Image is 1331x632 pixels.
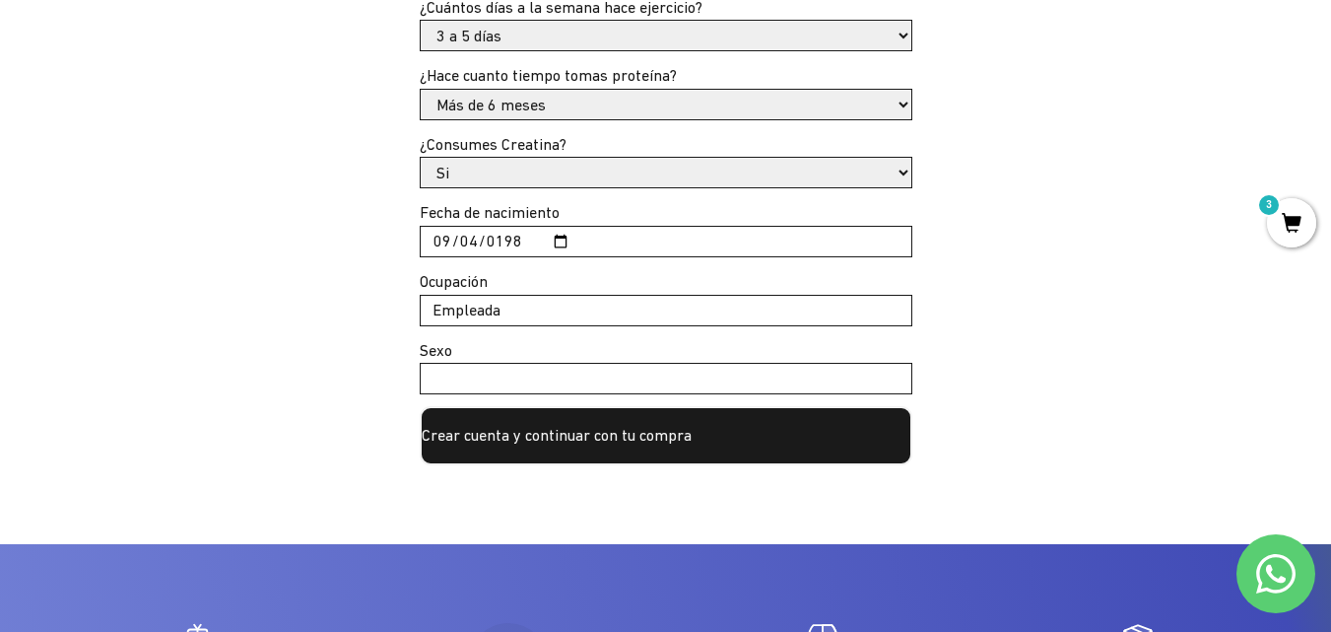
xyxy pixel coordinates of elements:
label: ¿Consumes Creatina? [420,135,566,153]
label: Fecha de nacimiento [420,203,560,221]
a: 3 [1267,214,1316,236]
label: Sexo [420,341,452,359]
mark: 3 [1257,193,1281,217]
label: Ocupación [420,272,488,290]
label: ¿Hace cuanto tiempo tomas proteína? [420,66,677,84]
button: Crear cuenta y continuar con tu compra [420,406,912,465]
